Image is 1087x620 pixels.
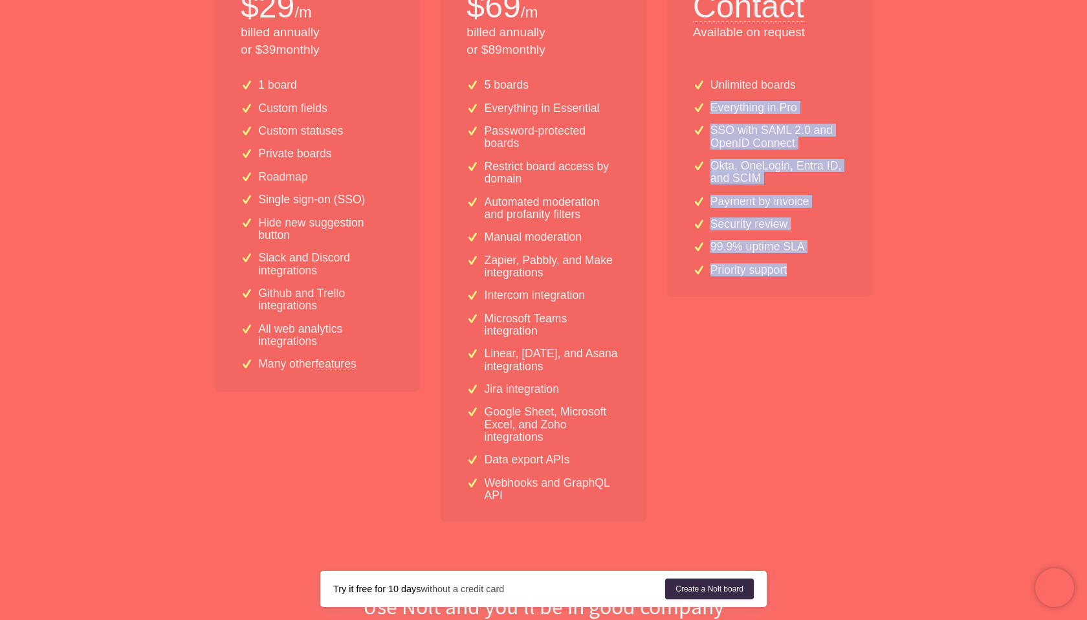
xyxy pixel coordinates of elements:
[485,102,600,115] p: Everything in Essential
[258,217,394,242] p: Hide new suggestion button
[258,194,365,206] p: Single sign-on (SSO)
[485,125,620,150] p: Password-protected boards
[258,358,357,370] p: Many other
[258,171,307,183] p: Roadmap
[258,148,331,160] p: Private boards
[485,254,620,280] p: Zapier, Pabbly, and Make integrations
[485,383,559,395] p: Jira integration
[315,358,357,370] a: features
[485,289,586,302] p: Intercom integration
[467,24,620,59] p: billed annually or $ 89 monthly
[710,79,796,91] p: Unlimited boards
[258,79,297,91] p: 1 board
[710,241,805,253] p: 99.9% uptime SLA
[294,1,312,23] p: /m
[258,287,394,313] p: Github and Trello integrations
[710,160,846,185] p: Okta, OneLogin, Entra ID, and SCIM
[485,454,570,466] p: Data export APIs
[258,323,394,348] p: All web analytics integrations
[258,102,327,115] p: Custom fields
[710,124,846,149] p: SSO with SAML 2.0 and OpenID Connect
[693,24,846,41] p: Available on request
[710,102,797,114] p: Everything in Pro
[333,584,421,594] strong: Try it free for 10 days
[258,252,394,277] p: Slack and Discord integrations
[1035,568,1074,607] iframe: Chatra live chat
[485,313,620,338] p: Microsoft Teams integration
[485,477,620,502] p: Webhooks and GraphQL API
[485,79,529,91] p: 5 boards
[241,24,394,59] p: billed annually or $ 39 monthly
[485,161,620,186] p: Restrict board access by domain
[710,218,787,230] p: Security review
[485,406,620,443] p: Google Sheet, Microsoft Excel, and Zoho integrations
[710,195,809,208] p: Payment by invoice
[485,348,620,373] p: Linear, [DATE], and Asana integrations
[258,125,343,137] p: Custom statuses
[710,264,787,276] p: Priority support
[665,579,754,599] a: Create a Nolt board
[485,196,620,221] p: Automated moderation and profanity filters
[521,1,538,23] p: /m
[333,582,665,595] div: without a credit card
[485,231,582,243] p: Manual moderation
